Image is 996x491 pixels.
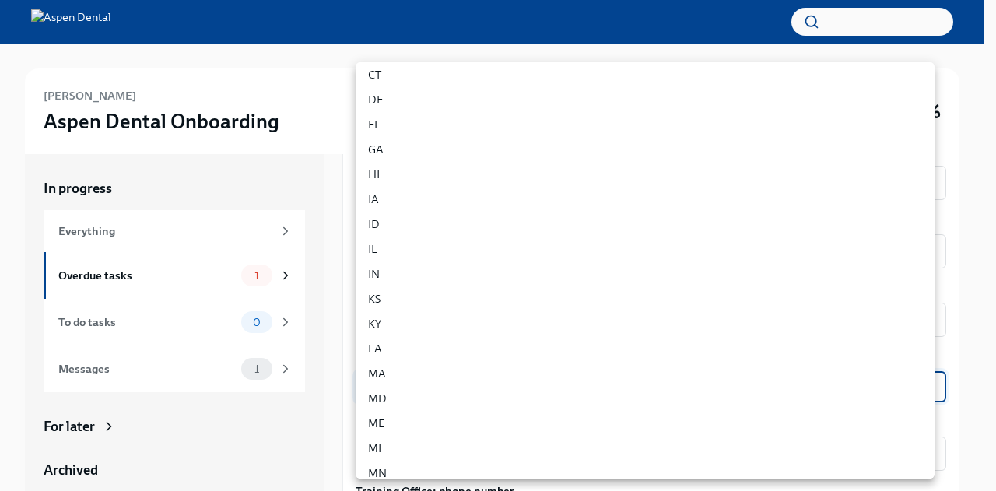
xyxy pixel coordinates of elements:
li: FL [356,112,935,137]
li: IL [356,237,935,261]
li: ME [356,411,935,436]
li: IA [356,187,935,212]
li: KS [356,286,935,311]
li: MD [356,386,935,411]
li: CT [356,62,935,87]
li: IN [356,261,935,286]
li: HI [356,162,935,187]
li: MA [356,361,935,386]
li: GA [356,137,935,162]
li: MI [356,436,935,461]
li: MN [356,461,935,486]
li: DE [356,87,935,112]
li: ID [356,212,935,237]
li: LA [356,336,935,361]
li: KY [356,311,935,336]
